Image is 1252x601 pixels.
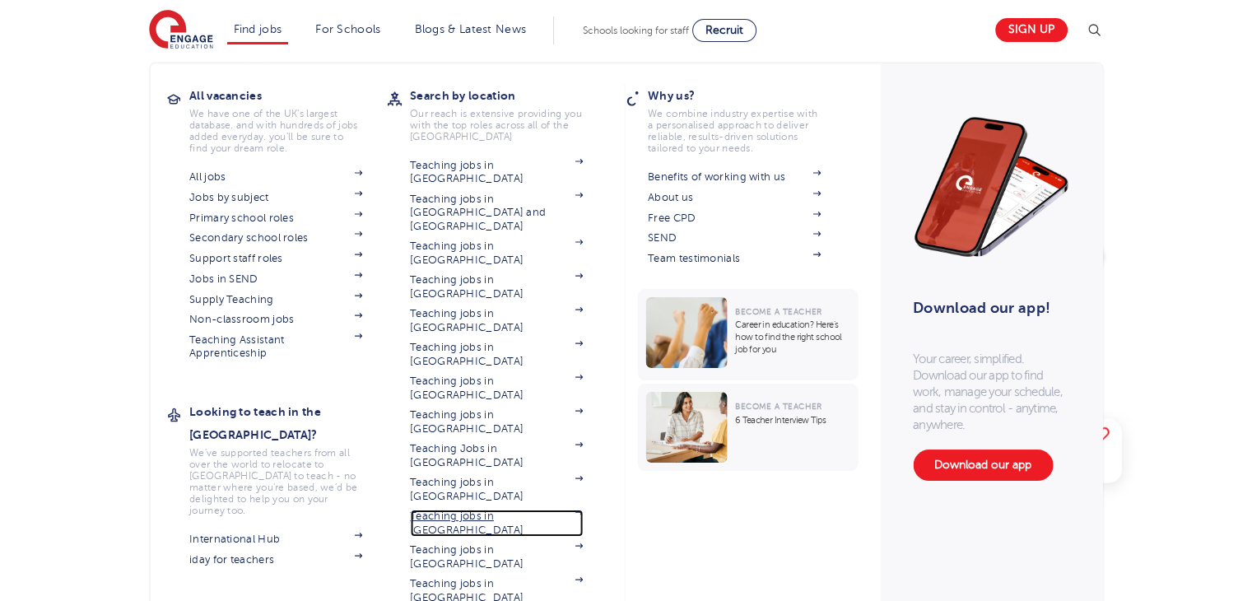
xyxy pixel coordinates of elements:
a: Find jobs [234,23,282,35]
a: Why us?We combine industry expertise with a personalised approach to deliver reliable, results-dr... [648,84,845,154]
a: SEND [648,231,821,245]
a: Teaching Assistant Apprenticeship [189,333,362,361]
a: Become a Teacher6 Teacher Interview Tips [637,384,862,471]
a: All jobs [189,170,362,184]
p: We combine industry expertise with a personalised approach to deliver reliable, results-driven so... [648,108,821,154]
a: Become a TeacherCareer in education? Here’s how to find the right school job for you [637,289,862,380]
a: About us [648,191,821,204]
h3: Looking to teach in the [GEOGRAPHIC_DATA]? [189,400,387,446]
a: Download our app [913,450,1053,481]
p: Your career, simplified. Download our app to find work, manage your schedule, and stay in control... [913,351,1069,433]
a: Secondary school roles [189,231,362,245]
a: Sign up [995,18,1068,42]
span: Become a Teacher [735,402,821,411]
a: Teaching jobs in [GEOGRAPHIC_DATA] [410,240,583,267]
a: Support staff roles [189,252,362,265]
a: Teaching jobs in [GEOGRAPHIC_DATA] and [GEOGRAPHIC_DATA] [410,193,583,233]
span: Recruit [705,24,743,36]
a: Team testimonials [648,252,821,265]
a: Teaching jobs in [GEOGRAPHIC_DATA] [410,543,583,571]
a: Teaching jobs in [GEOGRAPHIC_DATA] [410,408,583,436]
h3: Download our app! [913,290,1062,326]
a: Teaching Jobs in [GEOGRAPHIC_DATA] [410,442,583,469]
span: Schools looking for staff [583,25,689,36]
a: Teaching jobs in [GEOGRAPHIC_DATA] [410,273,583,300]
a: Benefits of working with us [648,170,821,184]
img: Engage Education [149,10,213,51]
h3: Why us? [648,84,845,107]
a: Supply Teaching [189,293,362,306]
span: Become a Teacher [735,307,821,316]
p: We have one of the UK's largest database. and with hundreds of jobs added everyday. you'll be sur... [189,108,362,154]
a: Teaching jobs in [GEOGRAPHIC_DATA] [410,307,583,334]
a: Teaching jobs in [GEOGRAPHIC_DATA] [410,375,583,402]
a: Non-classroom jobs [189,313,362,326]
p: Our reach is extensive providing you with the top roles across all of the [GEOGRAPHIC_DATA] [410,108,583,142]
h3: All vacancies [189,84,387,107]
a: International Hub [189,533,362,546]
p: We've supported teachers from all over the world to relocate to [GEOGRAPHIC_DATA] to teach - no m... [189,447,362,516]
a: Blogs & Latest News [415,23,527,35]
a: All vacanciesWe have one of the UK's largest database. and with hundreds of jobs added everyday. ... [189,84,387,154]
a: Teaching jobs in [GEOGRAPHIC_DATA] [410,510,583,537]
a: iday for teachers [189,553,362,566]
p: Career in education? Here’s how to find the right school job for you [735,319,849,356]
a: Teaching jobs in [GEOGRAPHIC_DATA] [410,159,583,186]
p: 6 Teacher Interview Tips [735,414,849,426]
a: Primary school roles [189,212,362,225]
a: Recruit [692,19,756,42]
a: Jobs by subject [189,191,362,204]
a: Jobs in SEND [189,273,362,286]
a: Free CPD [648,212,821,225]
a: Looking to teach in the [GEOGRAPHIC_DATA]?We've supported teachers from all over the world to rel... [189,400,387,516]
a: Search by locationOur reach is extensive providing you with the top roles across all of the [GEOG... [410,84,607,142]
a: Teaching jobs in [GEOGRAPHIC_DATA] [410,476,583,503]
h3: Search by location [410,84,607,107]
a: Teaching jobs in [GEOGRAPHIC_DATA] [410,341,583,368]
a: For Schools [315,23,380,35]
